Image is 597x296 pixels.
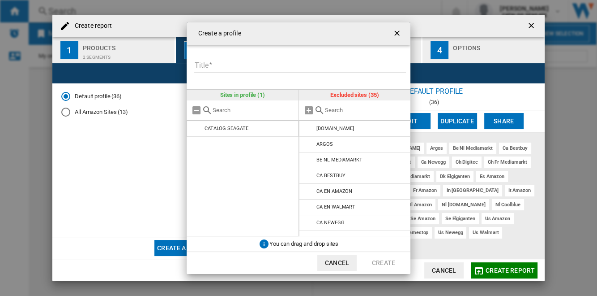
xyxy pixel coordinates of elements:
[269,240,338,247] span: You can drag and drop sites
[316,204,355,210] div: CA EN WALMART
[364,255,403,271] button: Create
[389,25,407,43] button: getI18NText('BUTTONS.CLOSE_DIALOG')
[316,220,344,226] div: CA NEWEGG
[187,90,298,100] div: Sites in profile (1)
[317,255,357,271] button: Cancel
[213,107,294,113] input: Search
[205,126,248,131] div: CATALOG SEAGATE
[316,188,352,194] div: CA EN AMAZON
[325,107,406,113] input: Search
[303,105,314,116] md-icon: Add all
[299,90,411,100] div: Excluded sites (35)
[316,141,333,147] div: ARGOS
[316,157,362,163] div: BE NL MEDIAMARKT
[392,29,403,39] ng-md-icon: getI18NText('BUTTONS.CLOSE_DIALOG')
[316,173,345,178] div: CA BESTBUY
[191,105,202,116] md-icon: Remove all
[194,29,241,38] h4: Create a profile
[316,235,342,241] div: CH DIGITEC
[187,22,410,274] md-dialog: {{::title}} {{::getI18NText('BUTTONS.CANCEL')}} ...
[316,126,354,131] div: [DOMAIN_NAME]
